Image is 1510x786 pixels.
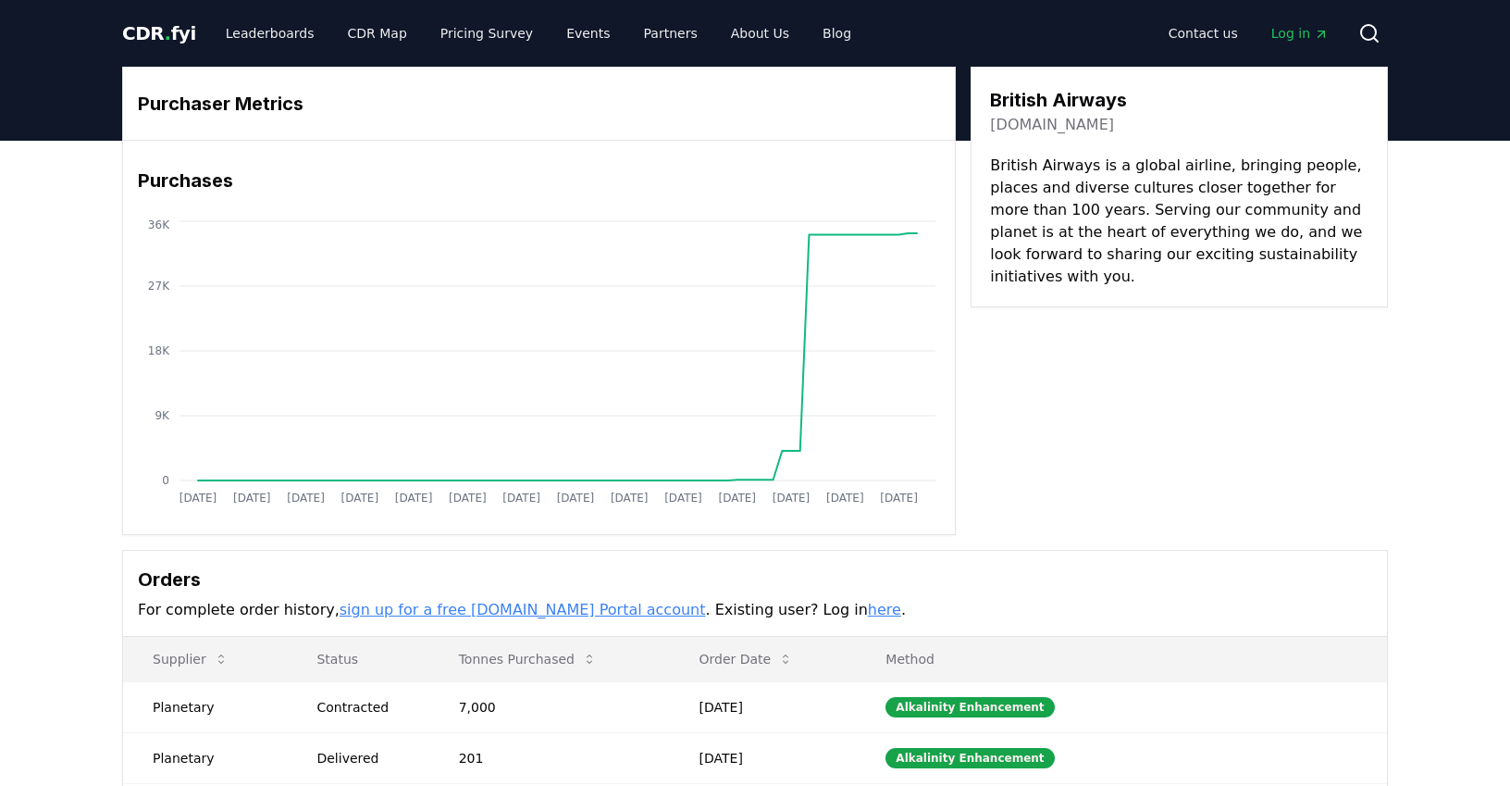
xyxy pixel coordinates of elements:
[629,17,712,50] a: Partners
[165,22,171,44] span: .
[341,492,379,505] tspan: [DATE]
[880,492,918,505] tspan: [DATE]
[826,492,864,505] tspan: [DATE]
[502,492,540,505] tspan: [DATE]
[155,409,170,422] tspan: 9K
[1154,17,1343,50] nav: Main
[716,17,804,50] a: About Us
[138,641,243,678] button: Supplier
[444,641,612,678] button: Tonnes Purchased
[990,86,1127,114] h3: British Airways
[611,492,649,505] tspan: [DATE]
[670,681,857,732] td: [DATE]
[123,681,287,732] td: Planetary
[162,474,169,487] tspan: 0
[148,344,170,357] tspan: 18K
[333,17,422,50] a: CDR Map
[718,492,756,505] tspan: [DATE]
[664,492,702,505] tspan: [DATE]
[885,697,1054,717] div: Alkalinity Enhancement
[316,749,414,767] div: Delivered
[885,748,1054,768] div: Alkalinity Enhancement
[138,566,1372,593] h3: Orders
[808,17,866,50] a: Blog
[685,641,809,678] button: Order Date
[773,492,811,505] tspan: [DATE]
[990,114,1114,136] a: [DOMAIN_NAME]
[148,218,170,231] tspan: 36K
[287,492,325,505] tspan: [DATE]
[316,698,414,717] div: Contracted
[1154,17,1253,50] a: Contact us
[138,599,1372,621] p: For complete order history, . Existing user? Log in .
[868,601,901,618] a: here
[179,492,217,505] tspan: [DATE]
[557,492,595,505] tspan: [DATE]
[122,22,196,44] span: CDR fyi
[233,492,271,505] tspan: [DATE]
[138,167,940,194] h3: Purchases
[429,732,670,783] td: 201
[1256,17,1343,50] a: Log in
[123,732,287,783] td: Planetary
[395,492,433,505] tspan: [DATE]
[670,732,857,783] td: [DATE]
[211,17,329,50] a: Leaderboards
[449,492,487,505] tspan: [DATE]
[1271,24,1329,43] span: Log in
[138,90,940,118] h3: Purchaser Metrics
[871,650,1372,668] p: Method
[302,650,414,668] p: Status
[429,681,670,732] td: 7,000
[211,17,866,50] nav: Main
[426,17,548,50] a: Pricing Survey
[340,601,706,618] a: sign up for a free [DOMAIN_NAME] Portal account
[990,155,1368,288] p: British Airways is a global airline, bringing people, places and diverse cultures closer together...
[551,17,625,50] a: Events
[148,280,170,293] tspan: 27K
[122,20,196,46] a: CDR.fyi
